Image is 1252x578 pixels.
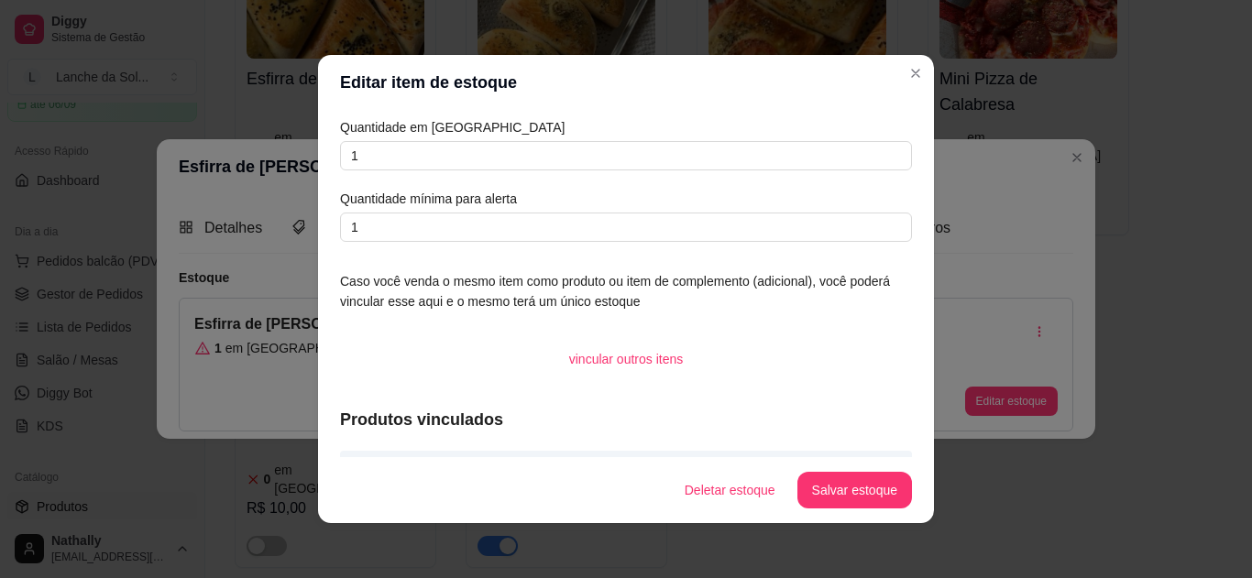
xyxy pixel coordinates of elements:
[340,407,912,432] article: Produtos vinculados
[555,341,698,377] button: vincular outros itens
[340,117,912,137] article: Quantidade em [GEOGRAPHIC_DATA]
[670,472,790,508] button: Deletar estoque
[901,59,930,88] button: Close
[318,55,934,110] header: Editar item de estoque
[340,189,912,209] article: Quantidade mínima para alerta
[797,472,912,508] button: Salvar estoque
[340,271,912,311] article: Caso você venda o mesmo item como produto ou item de complemento (adicional), você poderá vincula...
